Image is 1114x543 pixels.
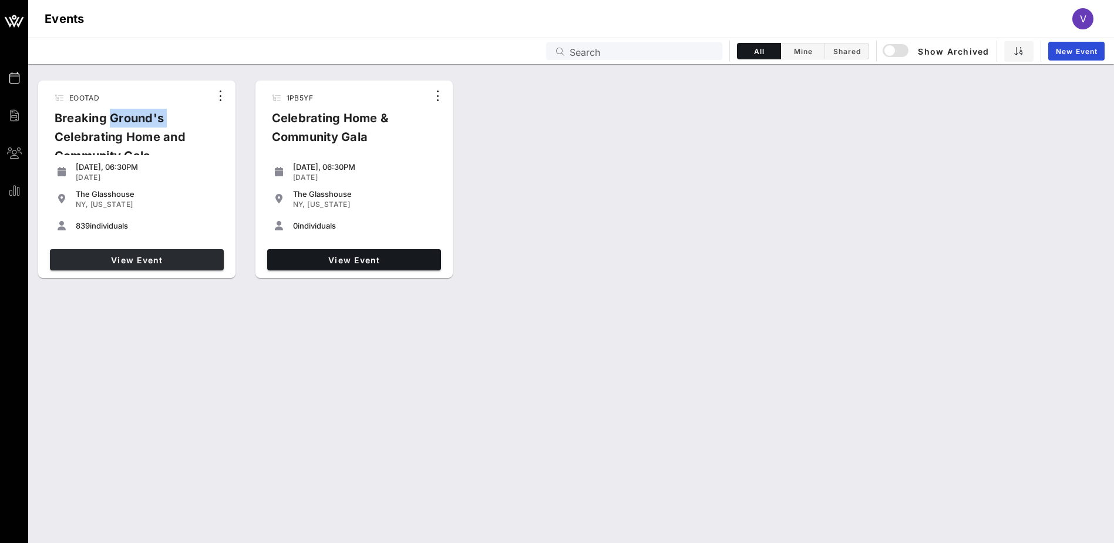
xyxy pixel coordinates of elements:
[293,189,436,199] div: The Glasshouse
[55,255,219,265] span: View Event
[825,43,869,59] button: Shared
[884,44,989,58] span: Show Archived
[293,173,436,182] div: [DATE]
[69,93,99,102] span: EOOTAD
[45,109,211,175] div: Breaking Ground's Celebrating Home and Community Gala
[262,109,428,156] div: Celebrating Home & Community Gala
[1048,42,1105,61] a: New Event
[76,162,219,172] div: [DATE], 06:30PM
[788,47,817,56] span: Mine
[272,255,436,265] span: View Event
[832,47,861,56] span: Shared
[293,162,436,172] div: [DATE], 06:30PM
[1072,8,1093,29] div: V
[76,221,219,230] div: individuals
[293,200,305,209] span: NY,
[267,249,441,270] a: View Event
[287,93,313,102] span: 1PB5YF
[737,43,781,59] button: All
[293,221,298,230] span: 0
[745,47,773,56] span: All
[76,173,219,182] div: [DATE]
[1080,13,1086,25] span: V
[1055,47,1098,56] span: New Event
[293,221,436,230] div: individuals
[76,200,88,209] span: NY,
[884,41,990,62] button: Show Archived
[90,200,133,209] span: [US_STATE]
[76,221,90,230] span: 839
[45,9,85,28] h1: Events
[50,249,224,270] a: View Event
[76,189,219,199] div: The Glasshouse
[307,200,350,209] span: [US_STATE]
[781,43,825,59] button: Mine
